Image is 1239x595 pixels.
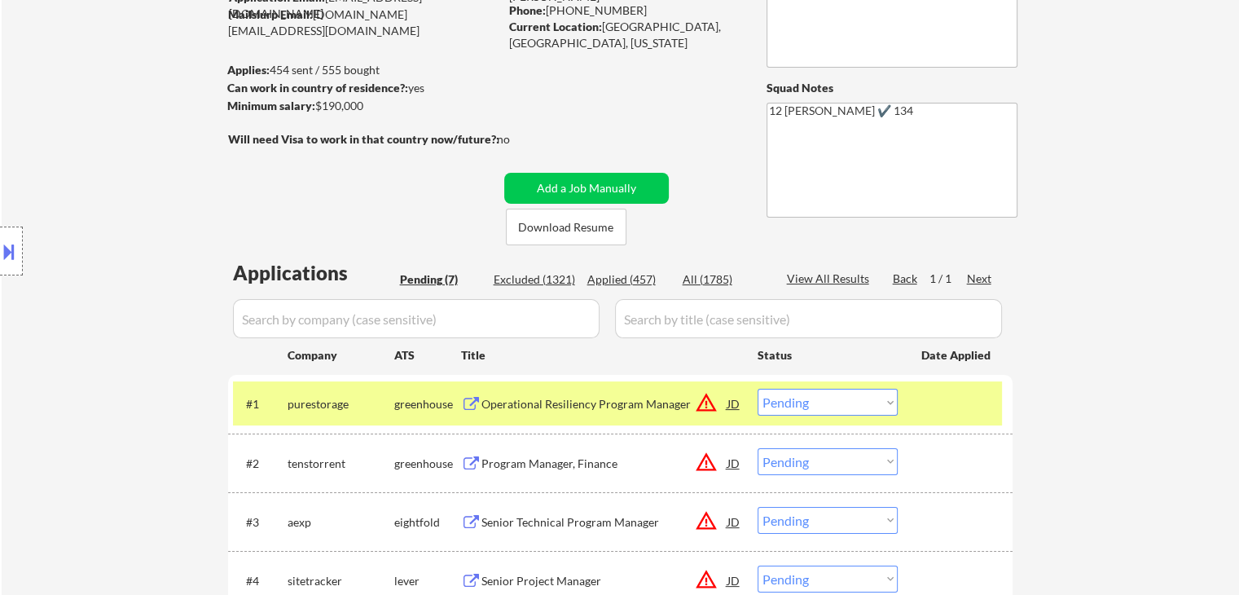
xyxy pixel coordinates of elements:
[233,299,600,338] input: Search by company (case sensitive)
[504,173,669,204] button: Add a Job Manually
[726,566,742,595] div: JD
[615,299,1002,338] input: Search by title (case sensitive)
[509,20,602,33] strong: Current Location:
[726,507,742,536] div: JD
[246,456,275,472] div: #2
[227,80,494,96] div: yes
[494,271,575,288] div: Excluded (1321)
[929,271,967,287] div: 1 / 1
[394,347,461,364] div: ATS
[227,62,499,78] div: 454 sent / 555 bought
[288,396,394,412] div: purestorage
[227,99,315,112] strong: Minimum salary:
[288,514,394,531] div: aexp
[587,271,669,288] div: Applied (457)
[227,98,499,114] div: $190,000
[695,509,718,532] button: warning_amber
[921,347,993,364] div: Date Applied
[481,514,727,531] div: Senior Technical Program Manager
[967,271,993,287] div: Next
[400,271,481,288] div: Pending (7)
[787,271,874,287] div: View All Results
[246,573,275,589] div: #4
[481,573,727,589] div: Senior Project Manager
[394,514,461,531] div: eightfold
[233,263,394,283] div: Applications
[509,3,546,17] strong: Phone:
[509,2,740,19] div: [PHONE_NUMBER]
[695,568,718,591] button: warning_amber
[481,456,727,472] div: Program Manager, Finance
[683,271,764,288] div: All (1785)
[246,396,275,412] div: #1
[481,396,727,412] div: Operational Resiliency Program Manager
[767,80,1017,96] div: Squad Notes
[246,514,275,531] div: #3
[288,573,394,589] div: sitetracker
[506,209,626,245] button: Download Resume
[228,7,499,38] div: [DOMAIN_NAME][EMAIL_ADDRESS][DOMAIN_NAME]
[228,132,499,146] strong: Will need Visa to work in that country now/future?:
[288,347,394,364] div: Company
[497,131,543,148] div: no
[228,7,313,21] strong: Mailslurp Email:
[461,347,742,364] div: Title
[394,396,461,412] div: greenhouse
[726,448,742,478] div: JD
[394,456,461,472] div: greenhouse
[509,19,740,51] div: [GEOGRAPHIC_DATA], [GEOGRAPHIC_DATA], [US_STATE]
[893,271,919,287] div: Back
[695,451,718,474] button: warning_amber
[758,340,898,369] div: Status
[288,456,394,472] div: tenstorrent
[227,81,408,95] strong: Can work in country of residence?:
[394,573,461,589] div: lever
[695,391,718,414] button: warning_amber
[227,63,270,77] strong: Applies:
[726,389,742,418] div: JD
